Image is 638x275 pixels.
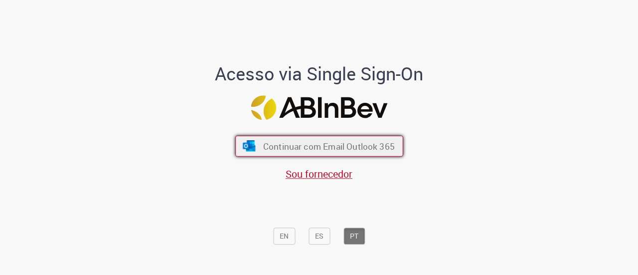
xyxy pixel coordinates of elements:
button: EN [273,228,295,245]
h1: Acesso via Single Sign-On [181,64,458,84]
span: Continuar com Email Outlook 365 [263,140,394,152]
img: Logo ABInBev [251,95,387,120]
img: ícone Azure/Microsoft 360 [242,141,256,152]
button: ícone Azure/Microsoft 360 Continuar com Email Outlook 365 [235,136,403,157]
button: PT [343,228,365,245]
a: Sou fornecedor [286,167,352,181]
button: ES [309,228,330,245]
